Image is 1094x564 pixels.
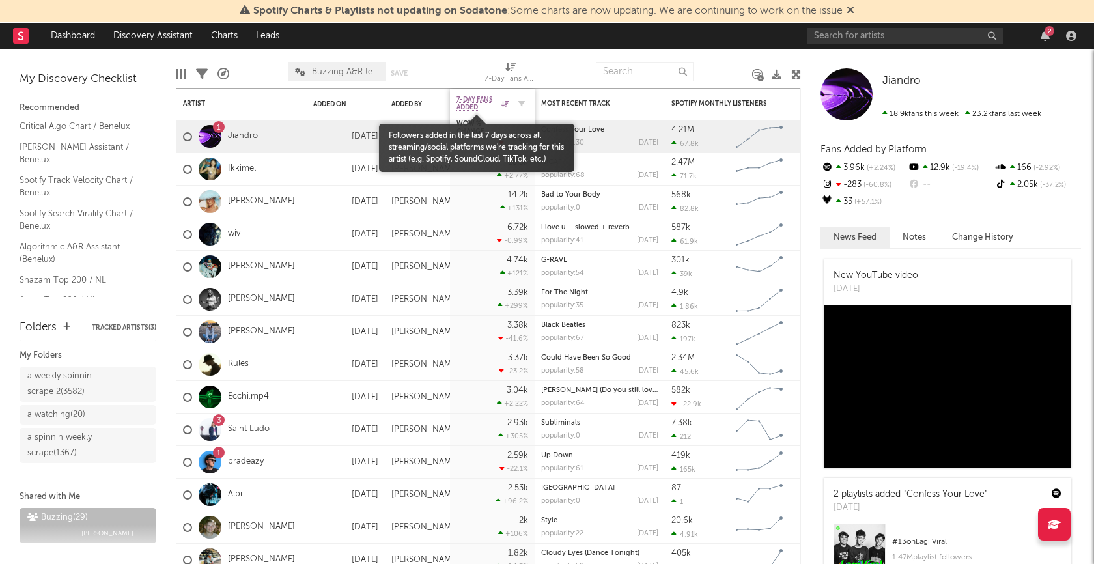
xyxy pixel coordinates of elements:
[27,430,119,461] div: a spinnin weekly scrape ( 1367 )
[391,457,458,468] div: [PERSON_NAME]
[456,96,498,111] span: 7-Day Fans Added
[217,55,229,93] div: A&R Pipeline
[671,549,691,557] div: 405k
[42,23,104,49] a: Dashboard
[498,334,528,343] div: -41.6 %
[730,153,789,186] svg: Chart title
[541,100,639,107] div: Most Recent Track
[671,451,690,460] div: 419k
[541,465,583,472] div: popularity: 61
[228,326,295,337] a: [PERSON_NAME]
[228,196,295,207] a: [PERSON_NAME]
[671,465,695,473] div: 165k
[541,354,631,361] a: Could Have Been So Good
[499,464,528,473] div: -22.1 %
[541,432,580,440] div: popularity: 0
[20,405,156,425] a: a watching(20)
[671,432,691,441] div: 212
[730,348,789,381] svg: Chart title
[939,227,1026,248] button: Change History
[890,227,939,248] button: Notes
[541,126,604,134] a: Confess Your Love
[541,517,557,524] a: Style
[671,191,691,199] div: 568k
[671,516,693,525] div: 20.6k
[81,526,133,541] span: [PERSON_NAME]
[834,269,918,283] div: New YouTube video
[253,6,507,16] span: Spotify Charts & Playlists not updating on Sodatone
[637,204,658,212] div: [DATE]
[391,294,458,305] div: [PERSON_NAME]
[671,223,690,232] div: 587k
[847,6,854,16] span: Dismiss
[313,324,378,340] div: [DATE]
[730,186,789,218] svg: Chart title
[497,171,528,180] div: +2.77 %
[20,240,143,266] a: Algorithmic A&R Assistant (Benelux)
[500,204,528,212] div: +131 %
[507,256,528,264] div: 4.74k
[671,204,699,213] div: 82.8k
[20,489,156,505] div: Shared with Me
[820,160,907,176] div: 3.96k
[730,218,789,251] svg: Chart title
[507,321,528,330] div: 3.38k
[730,446,789,479] svg: Chart title
[508,484,528,492] div: 2.53k
[637,432,658,440] div: [DATE]
[27,510,88,526] div: Buzzing ( 29 )
[671,158,695,167] div: 2.47M
[834,283,918,296] div: [DATE]
[20,140,143,167] a: [PERSON_NAME] Assistant / Benelux
[907,176,994,193] div: --
[176,55,186,93] div: Edit Columns
[391,262,458,272] div: [PERSON_NAME]
[671,335,695,343] div: 197k
[671,237,698,246] div: 61.9k
[313,259,378,275] div: [DATE]
[834,501,987,515] div: [DATE]
[637,237,658,244] div: [DATE]
[541,289,658,296] div: For The Night
[671,400,701,408] div: -22.9k
[541,550,639,557] a: Cloudy Eyes (Dance Tonight)
[391,100,424,108] div: Added By
[519,516,528,525] div: 2k
[637,367,658,374] div: [DATE]
[313,520,378,535] div: [DATE]
[541,387,674,394] a: [PERSON_NAME] (Do you still love me?)
[892,534,1061,550] div: # 13 on Lagi Viral
[541,139,584,147] div: popularity: 30
[508,191,528,199] div: 14.2k
[313,100,359,108] div: Added On
[994,160,1081,176] div: 166
[637,172,658,179] div: [DATE]
[541,550,658,557] div: Cloudy Eyes (Dance Tonight)
[671,126,694,134] div: 4.21M
[313,227,378,242] div: [DATE]
[671,386,690,395] div: 582k
[313,292,378,307] div: [DATE]
[20,428,156,463] a: a spinnin weekly scrape(1367)
[541,224,630,231] a: i love u. - slowed + reverb
[637,302,658,309] div: [DATE]
[541,322,658,329] div: Black Beatles
[391,360,458,370] div: [PERSON_NAME]
[541,322,585,329] a: Black Beatles
[499,139,528,147] div: -18.7 %
[541,191,600,199] a: Bad to Your Body
[104,23,202,49] a: Discovery Assistant
[637,465,658,472] div: [DATE]
[541,367,584,374] div: popularity: 58
[507,289,528,297] div: 3.39k
[509,158,528,167] div: 15.3k
[20,119,143,134] a: Critical Algo Chart / Benelux
[671,530,698,539] div: 4.91k
[541,335,584,342] div: popularity: 67
[820,193,907,210] div: 33
[507,451,528,460] div: 2.59k
[507,223,528,232] div: 6.72k
[671,270,692,278] div: 39k
[541,159,658,166] div: IDGAF
[20,173,143,200] a: Spotify Track Velocity Chart / Benelux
